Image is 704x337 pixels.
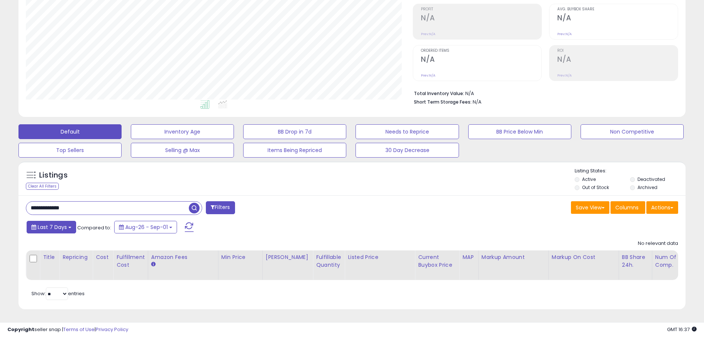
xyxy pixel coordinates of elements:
span: Last 7 Days [38,223,67,231]
span: 2025-09-9 16:37 GMT [667,326,697,333]
div: Cost [96,253,110,261]
button: Default [18,124,122,139]
div: Min Price [221,253,259,261]
label: Out of Stock [582,184,609,191]
button: Last 7 Days [27,221,76,233]
b: Short Term Storage Fees: [414,99,472,105]
a: Privacy Policy [96,326,128,333]
span: Ordered Items [421,49,541,53]
div: Fulfillment Cost [116,253,145,269]
span: Profit [421,7,541,11]
div: Current Buybox Price [418,253,456,269]
th: The percentage added to the cost of goods (COGS) that forms the calculator for Min & Max prices. [548,250,619,280]
div: Title [43,253,56,261]
div: MAP [462,253,475,261]
button: 30 Day Decrease [356,143,459,158]
button: BB Price Below Min [468,124,571,139]
span: Columns [615,204,639,211]
button: Columns [611,201,645,214]
p: Listing States: [575,168,686,175]
label: Active [582,176,596,182]
div: Markup Amount [482,253,545,261]
button: Inventory Age [131,124,234,139]
b: Total Inventory Value: [414,90,464,97]
h5: Listings [39,170,68,181]
button: Needs to Reprice [356,124,459,139]
div: No relevant data [638,240,678,247]
button: Filters [206,201,235,214]
label: Deactivated [637,176,665,182]
div: Repricing [62,253,89,261]
div: Fulfillable Quantity [316,253,341,269]
div: BB Share 24h. [622,253,649,269]
span: Aug-26 - Sep-01 [125,223,168,231]
button: Items Being Repriced [243,143,346,158]
small: Prev: N/A [421,73,435,78]
small: Amazon Fees. [151,261,156,268]
span: Compared to: [77,224,111,231]
strong: Copyright [7,326,34,333]
h2: N/A [421,14,541,24]
div: Listed Price [348,253,412,261]
button: Aug-26 - Sep-01 [114,221,177,233]
h2: N/A [557,55,678,65]
a: Terms of Use [63,326,95,333]
span: ROI [557,49,678,53]
li: N/A [414,88,673,97]
button: Non Competitive [581,124,684,139]
label: Archived [637,184,657,191]
small: Prev: N/A [557,32,572,36]
button: Top Sellers [18,143,122,158]
button: Actions [646,201,678,214]
div: Num of Comp. [655,253,682,269]
button: BB Drop in 7d [243,124,346,139]
span: Show: entries [31,290,85,297]
div: [PERSON_NAME] [266,253,310,261]
button: Save View [571,201,609,214]
div: Clear All Filters [26,183,59,190]
small: Prev: N/A [557,73,572,78]
span: N/A [473,98,482,105]
small: Prev: N/A [421,32,435,36]
button: Selling @ Max [131,143,234,158]
h2: N/A [421,55,541,65]
div: Markup on Cost [552,253,616,261]
div: Amazon Fees [151,253,215,261]
div: seller snap | | [7,326,128,333]
h2: N/A [557,14,678,24]
span: Avg. Buybox Share [557,7,678,11]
